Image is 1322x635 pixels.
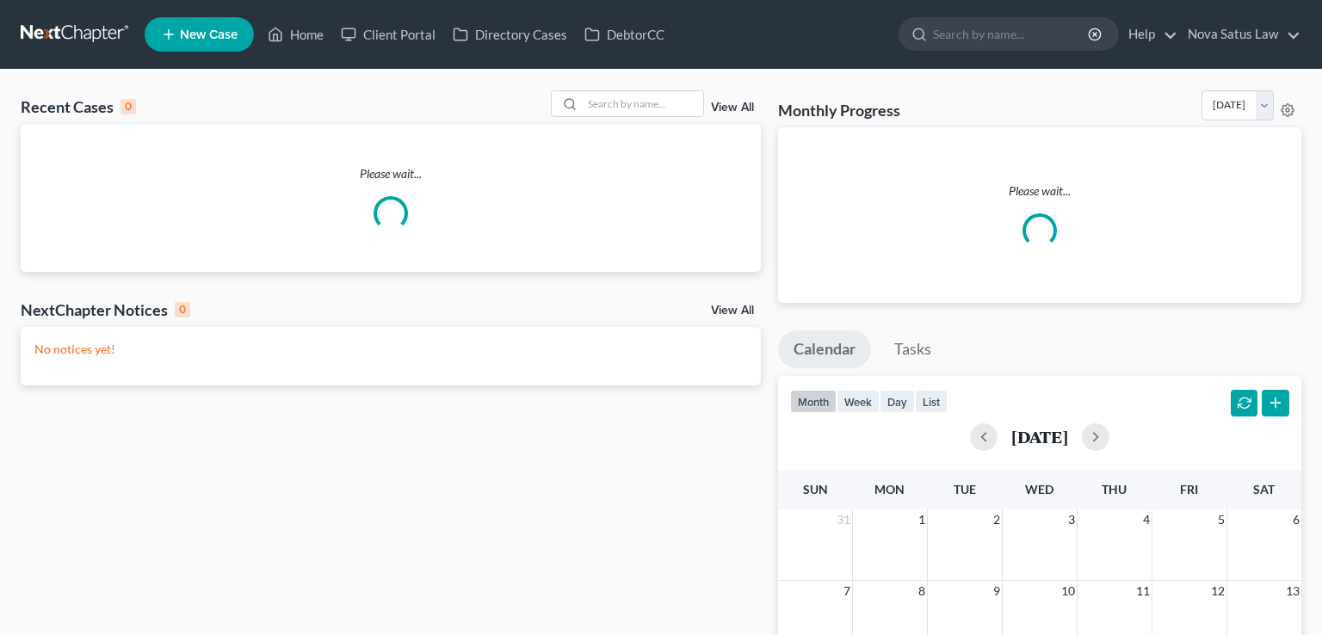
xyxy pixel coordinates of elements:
[259,19,332,50] a: Home
[1209,581,1226,601] span: 12
[21,299,190,320] div: NextChapter Notices
[21,165,761,182] p: Please wait...
[837,390,880,413] button: week
[332,19,444,50] a: Client Portal
[879,330,947,368] a: Tasks
[991,581,1002,601] span: 9
[792,182,1288,200] p: Please wait...
[915,390,948,413] button: list
[842,581,852,601] span: 7
[1025,482,1053,496] span: Wed
[120,99,136,114] div: 0
[835,509,852,530] span: 31
[1134,581,1152,601] span: 11
[1011,428,1068,446] h2: [DATE]
[803,482,828,496] span: Sun
[1253,482,1275,496] span: Sat
[711,102,754,114] a: View All
[1059,581,1077,601] span: 10
[34,341,747,358] p: No notices yet!
[21,96,136,117] div: Recent Cases
[583,91,703,116] input: Search by name...
[1216,509,1226,530] span: 5
[576,19,673,50] a: DebtorCC
[1180,482,1198,496] span: Fri
[991,509,1002,530] span: 2
[1120,19,1177,50] a: Help
[790,390,837,413] button: month
[880,390,915,413] button: day
[180,28,238,41] span: New Case
[917,509,927,530] span: 1
[1066,509,1077,530] span: 3
[933,18,1090,50] input: Search by name...
[175,302,190,317] div: 0
[778,330,871,368] a: Calendar
[1102,482,1127,496] span: Thu
[917,581,927,601] span: 8
[874,482,905,496] span: Mon
[778,100,900,120] h3: Monthly Progress
[1179,19,1300,50] a: Nova Satus Law
[444,19,576,50] a: Directory Cases
[1284,581,1301,601] span: 13
[711,305,754,317] a: View All
[954,482,976,496] span: Tue
[1291,509,1301,530] span: 6
[1141,509,1152,530] span: 4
